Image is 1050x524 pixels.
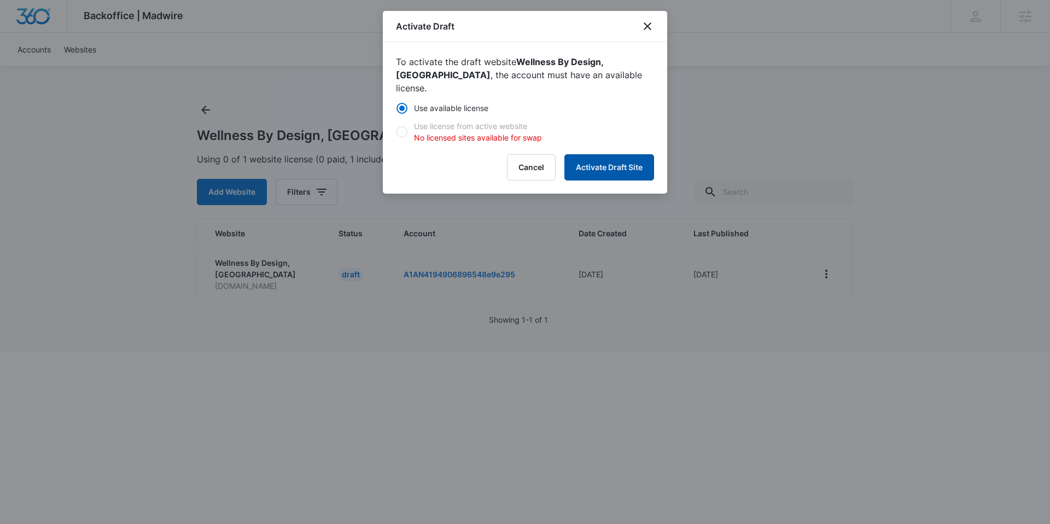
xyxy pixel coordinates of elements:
[396,55,654,95] p: To activate the draft website , the account must have an available license.
[414,133,542,142] span: No licensed sites available for swap
[641,20,654,33] button: close
[507,154,556,181] button: Cancel
[414,120,542,143] div: Use license from active website
[564,154,654,181] button: Activate Draft Site
[396,20,454,33] h1: Activate Draft
[414,102,488,114] div: Use available license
